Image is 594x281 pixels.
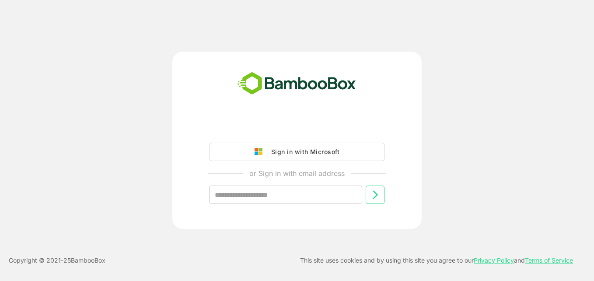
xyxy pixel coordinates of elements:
img: google [255,148,267,156]
a: Terms of Service [525,256,573,264]
button: Sign in with Microsoft [210,143,384,161]
iframe: Sign in with Google Button [205,118,389,137]
p: Copyright © 2021- 25 BambooBox [9,255,105,266]
img: bamboobox [233,69,361,98]
p: This site uses cookies and by using this site you agree to our and [300,255,573,266]
p: or Sign in with email address [249,168,345,179]
a: Privacy Policy [474,256,514,264]
div: Sign in with Microsoft [267,146,339,158]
